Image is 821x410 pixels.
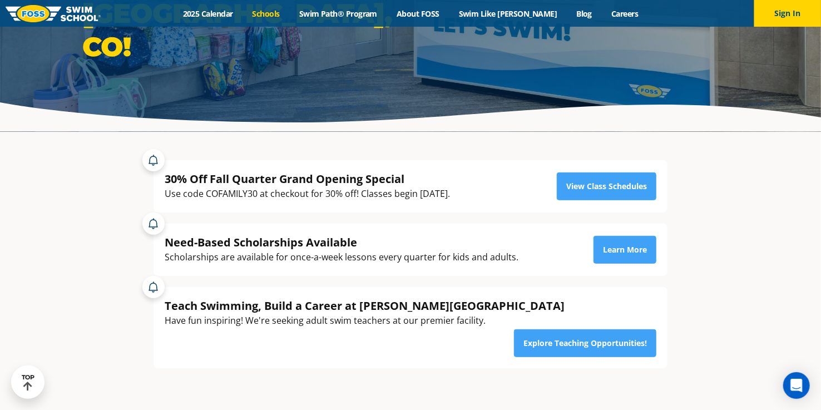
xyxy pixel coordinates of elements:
[165,186,450,201] div: Use code COFAMILY30 at checkout for 30% off! Classes begin [DATE].
[165,298,565,313] div: Teach Swimming, Build a Career at [PERSON_NAME][GEOGRAPHIC_DATA]
[514,329,656,357] a: Explore Teaching Opportunities!
[289,8,387,19] a: Swim Path® Program
[243,8,289,19] a: Schools
[165,250,518,265] div: Scholarships are available for once-a-week lessons every quarter for kids and adults.
[783,372,810,399] div: Open Intercom Messenger
[22,374,34,391] div: TOP
[449,8,567,19] a: Swim Like [PERSON_NAME]
[6,5,101,22] img: FOSS Swim School Logo
[165,235,518,250] div: Need-Based Scholarships Available
[594,236,656,264] a: Learn More
[165,313,565,328] div: Have fun inspiring! We're seeking adult swim teachers at our premier facility.
[165,171,450,186] div: 30% Off Fall Quarter Grand Opening Special
[602,8,648,19] a: Careers
[567,8,602,19] a: Blog
[173,8,243,19] a: 2025 Calendar
[557,172,656,200] a: View Class Schedules
[387,8,449,19] a: About FOSS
